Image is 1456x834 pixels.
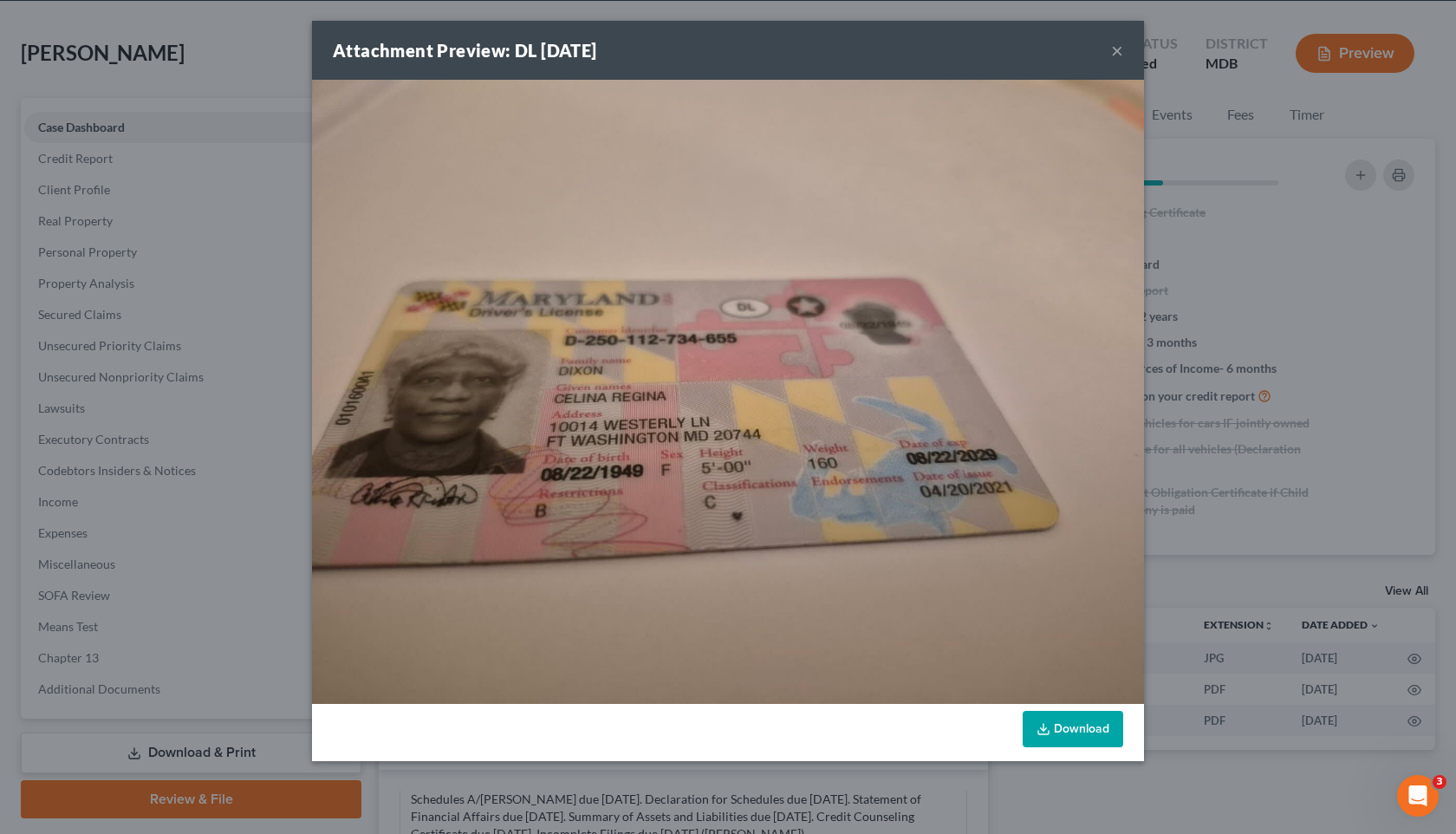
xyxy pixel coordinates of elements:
[1111,40,1123,61] button: ×
[333,40,597,61] strong: Attachment Preview: DL [DATE]
[1397,775,1439,817] iframe: Intercom live chat
[312,80,1144,704] img: fbe06a41-d6fb-4571-8308-ea52fa6d6bff.jpg
[1433,775,1446,789] span: 3
[1023,711,1123,747] a: Download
